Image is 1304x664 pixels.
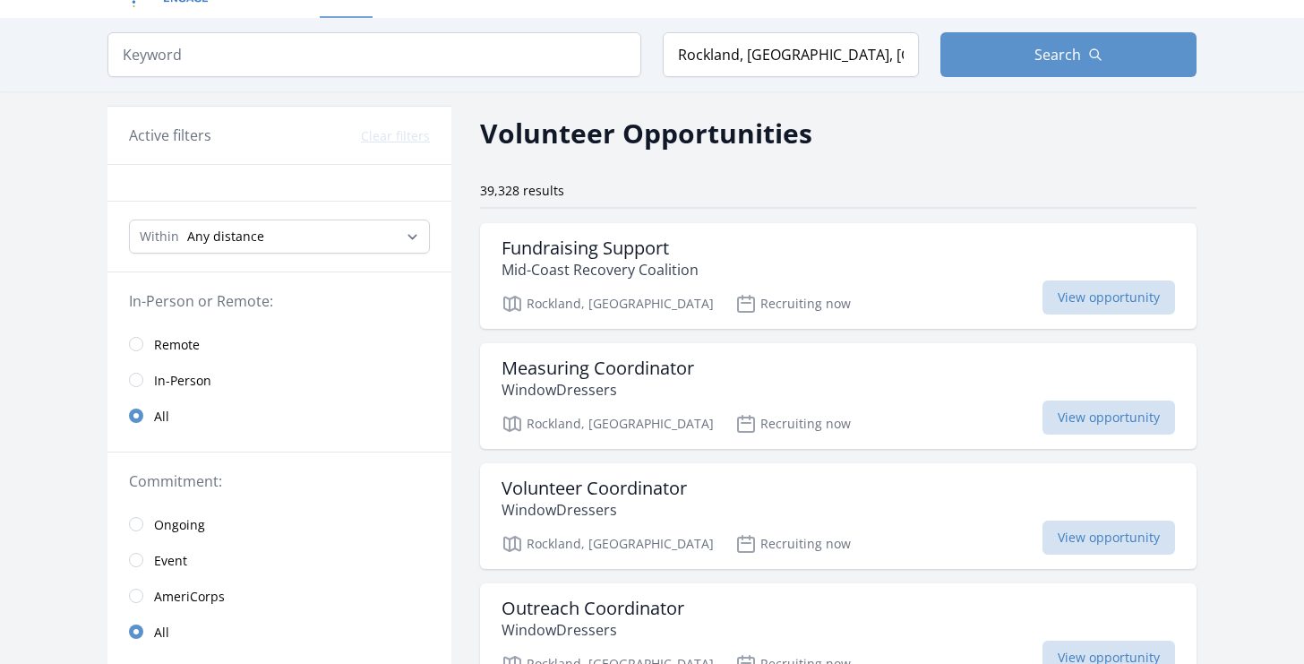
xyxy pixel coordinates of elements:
legend: In-Person or Remote: [129,290,430,312]
p: Mid-Coast Recovery Coalition [502,259,699,280]
p: Rockland, [GEOGRAPHIC_DATA] [502,413,714,435]
a: Remote [107,326,451,362]
p: WindowDressers [502,379,694,401]
a: Event [107,542,451,578]
a: AmeriCorps [107,578,451,614]
input: Keyword [107,32,641,77]
a: Measuring Coordinator WindowDressers Rockland, [GEOGRAPHIC_DATA] Recruiting now View opportunity [480,343,1197,449]
h3: Volunteer Coordinator [502,478,687,499]
button: Search [940,32,1197,77]
p: Rockland, [GEOGRAPHIC_DATA] [502,293,714,315]
span: Event [154,552,187,570]
h2: Volunteer Opportunities [480,113,812,153]
span: 39,328 results [480,182,564,199]
span: In-Person [154,372,211,390]
a: All [107,614,451,650]
span: All [154,624,169,642]
span: AmeriCorps [154,588,225,606]
p: WindowDressers [502,619,684,641]
p: Recruiting now [735,533,851,555]
h3: Measuring Coordinator [502,358,694,379]
legend: Commitment: [129,470,430,492]
span: Remote [154,336,200,354]
span: View opportunity [1042,401,1175,435]
p: Recruiting now [735,293,851,315]
a: In-Person [107,362,451,398]
span: Search [1034,44,1081,65]
p: WindowDressers [502,499,687,521]
a: Volunteer Coordinator WindowDressers Rockland, [GEOGRAPHIC_DATA] Recruiting now View opportunity [480,463,1197,569]
h3: Fundraising Support [502,237,699,259]
button: Clear filters [361,127,430,145]
span: Ongoing [154,516,205,534]
h3: Active filters [129,125,211,146]
span: View opportunity [1042,521,1175,555]
p: Recruiting now [735,413,851,435]
a: Ongoing [107,506,451,542]
span: All [154,408,169,426]
a: Fundraising Support Mid-Coast Recovery Coalition Rockland, [GEOGRAPHIC_DATA] Recruiting now View ... [480,223,1197,329]
a: All [107,398,451,434]
span: View opportunity [1042,280,1175,315]
p: Rockland, [GEOGRAPHIC_DATA] [502,533,714,555]
select: Search Radius [129,220,430,254]
input: Location [663,32,919,77]
h3: Outreach Coordinator [502,598,684,619]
